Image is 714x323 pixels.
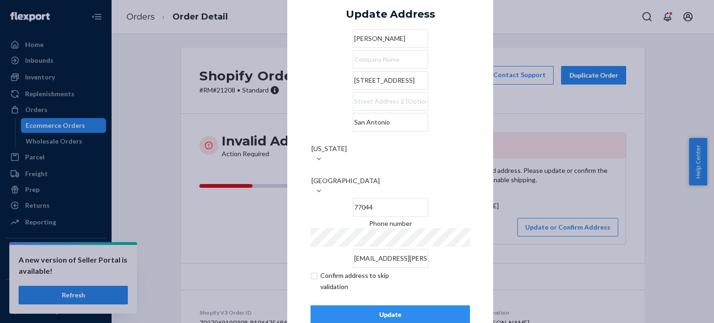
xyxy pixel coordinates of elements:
[318,310,462,319] div: Update
[346,8,435,20] div: Update Address
[353,249,428,268] input: Email (Only Required for International)
[353,29,428,48] input: First & Last Name
[353,71,428,90] input: Street Address
[390,135,391,153] input: [US_STATE]
[390,167,391,185] input: [GEOGRAPHIC_DATA]
[353,113,428,132] input: City
[311,144,347,153] div: [US_STATE]
[353,198,428,217] input: ZIP Code
[353,92,428,111] input: Street Address 2 (Optional)
[311,176,380,185] div: [GEOGRAPHIC_DATA]
[353,50,428,69] input: Company Name
[369,219,412,227] span: Phone number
